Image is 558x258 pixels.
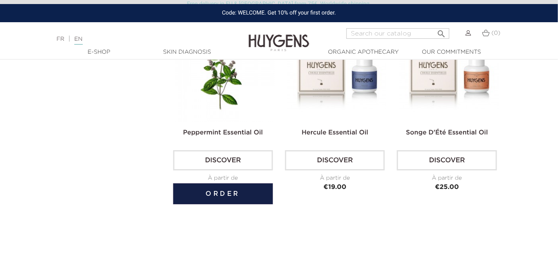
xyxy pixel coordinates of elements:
a: Skin Diagnosis [147,48,227,57]
span: (0) [492,30,501,36]
a: Songe D'Été Essential Oil [406,130,488,136]
div: À partir de [397,174,497,182]
input: Search [346,28,449,39]
a: Our commitments [411,48,492,57]
div: À partir de [285,174,385,182]
a: Peppermint Essential Oil [183,130,263,136]
span: €25.00 [435,184,459,191]
a: Hercule Essential Oil [302,130,368,136]
a: Discover [173,150,273,170]
span: €19.00 [323,184,346,191]
a: E-Shop [59,48,139,57]
img: H.E. HERCULE 10ml [287,22,386,122]
a: Discover [285,150,385,170]
div: | [52,34,227,44]
button: Order [173,183,273,204]
button:  [434,26,449,37]
a: Organic Apothecary [323,48,404,57]
img: H.E. SONGE D'ÉTÉ 10ml [399,22,498,122]
i:  [436,27,446,36]
a: EN [74,36,82,45]
img: Huygens [249,21,309,52]
a: Discover [397,150,497,170]
div: À partir de [173,174,273,182]
a: FR [57,36,64,42]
